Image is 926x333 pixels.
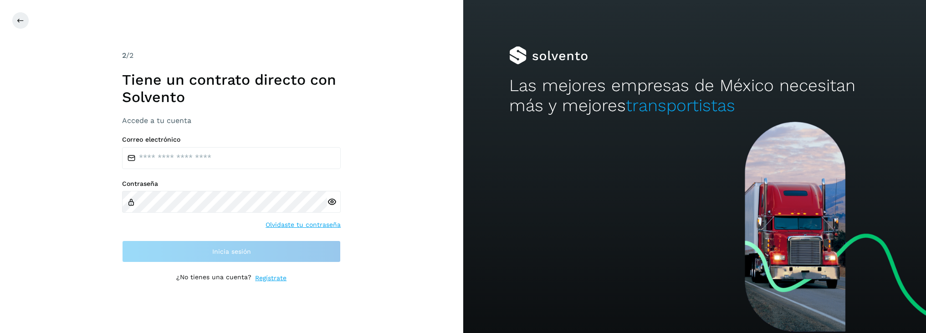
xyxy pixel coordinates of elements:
label: Correo electrónico [122,136,341,143]
p: ¿No tienes una cuenta? [176,273,251,283]
div: /2 [122,50,341,61]
label: Contraseña [122,180,341,188]
span: 2 [122,51,126,60]
span: Inicia sesión [212,248,251,255]
h3: Accede a tu cuenta [122,116,341,125]
h2: Las mejores empresas de México necesitan más y mejores [509,76,880,116]
a: Regístrate [255,273,286,283]
span: transportistas [626,96,735,115]
button: Inicia sesión [122,241,341,262]
a: Olvidaste tu contraseña [266,220,341,230]
h1: Tiene un contrato directo con Solvento [122,71,341,106]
